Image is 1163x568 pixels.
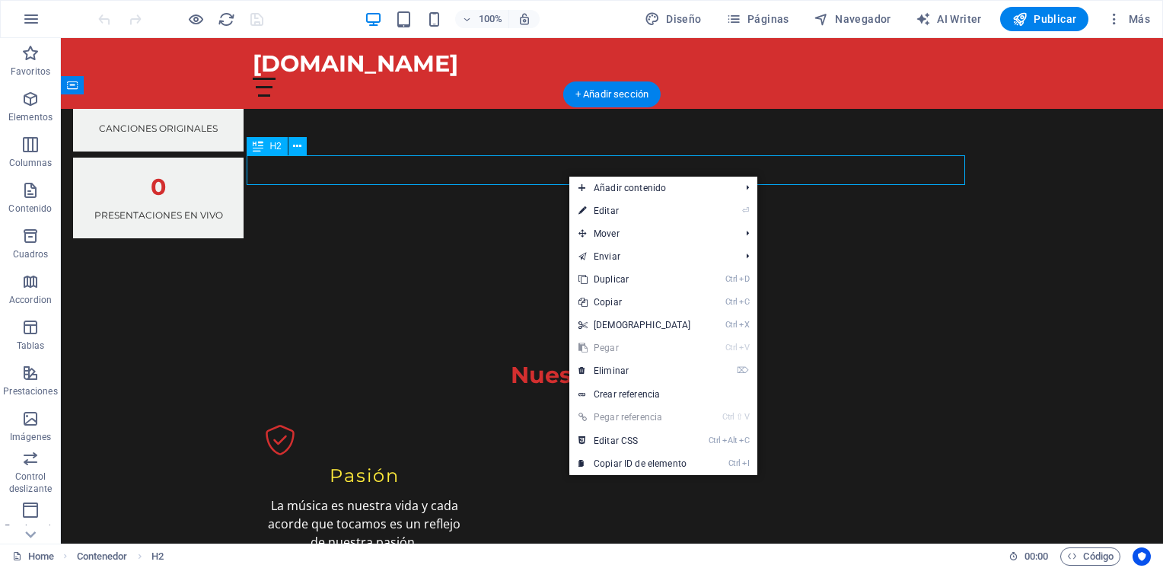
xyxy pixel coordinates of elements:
p: Imágenes [10,431,51,443]
i: C [739,436,750,445]
button: Haz clic para salir del modo de previsualización y seguir editando [186,10,205,28]
p: Tablas [17,340,45,352]
i: C [739,297,750,307]
button: Navegador [808,7,897,31]
i: Ctrl [725,343,738,353]
nav: breadcrumb [77,547,164,566]
span: Añadir contenido [569,177,734,199]
i: V [739,343,750,353]
i: X [739,320,750,330]
i: Ctrl [709,436,721,445]
i: D [739,274,750,284]
p: Cuadros [13,248,49,260]
button: AI Writer [910,7,988,31]
a: CtrlX[DEMOGRAPHIC_DATA] [569,314,700,337]
a: Crear referencia [569,383,757,406]
i: Alt [722,436,738,445]
a: Enviar [569,245,734,268]
span: Haz clic para seleccionar y doble clic para editar [77,547,128,566]
span: AI Writer [916,11,982,27]
i: Ctrl [722,412,734,422]
span: H2 [269,142,281,151]
a: CtrlAltCEditar CSS [569,429,700,452]
span: Navegador [814,11,891,27]
i: Ctrl [725,297,738,307]
i: V [744,412,749,422]
i: Al redimensionar, ajustar el nivel de zoom automáticamente para ajustarse al dispositivo elegido. [518,12,531,26]
h6: Tiempo de la sesión [1008,547,1049,566]
span: Haz clic para seleccionar y doble clic para editar [151,547,164,566]
a: CtrlCCopiar [569,291,700,314]
button: reload [217,10,235,28]
i: I [742,458,750,468]
span: Páginas [726,11,789,27]
a: CtrlDDuplicar [569,268,700,291]
span: Mover [569,222,734,245]
i: Volver a cargar página [218,11,235,28]
button: Usercentrics [1133,547,1151,566]
h6: 100% [478,10,502,28]
button: Publicar [1000,7,1089,31]
span: Más [1107,11,1150,27]
p: Favoritos [11,65,50,78]
button: Diseño [639,7,708,31]
button: Código [1060,547,1120,566]
p: Accordion [9,294,52,306]
a: Haz clic para cancelar la selección y doble clic para abrir páginas [12,547,54,566]
button: Páginas [720,7,795,31]
i: Ctrl [725,274,738,284]
i: Ctrl [725,320,738,330]
span: : [1035,550,1037,562]
div: Diseño (Ctrl+Alt+Y) [639,7,708,31]
i: Ctrl [728,458,741,468]
i: ⇧ [736,412,743,422]
a: ⏎Editar [569,199,700,222]
a: CtrlICopiar ID de elemento [569,452,700,475]
i: ⏎ [742,206,749,215]
p: Contenido [8,203,52,215]
p: Prestaciones [3,385,57,397]
span: Publicar [1012,11,1077,27]
p: Encabezado [5,522,56,534]
a: ⌦Eliminar [569,359,700,382]
span: Diseño [645,11,702,27]
button: 100% [455,10,509,28]
p: Elementos [8,111,53,123]
a: CtrlVPegar [569,337,700,359]
p: Columnas [9,157,53,169]
span: Código [1067,547,1114,566]
div: + Añadir sección [563,81,661,107]
button: Más [1101,7,1156,31]
a: Ctrl⇧VPegar referencia [569,406,700,429]
span: 00 00 [1024,547,1048,566]
i: ⌦ [737,365,749,375]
